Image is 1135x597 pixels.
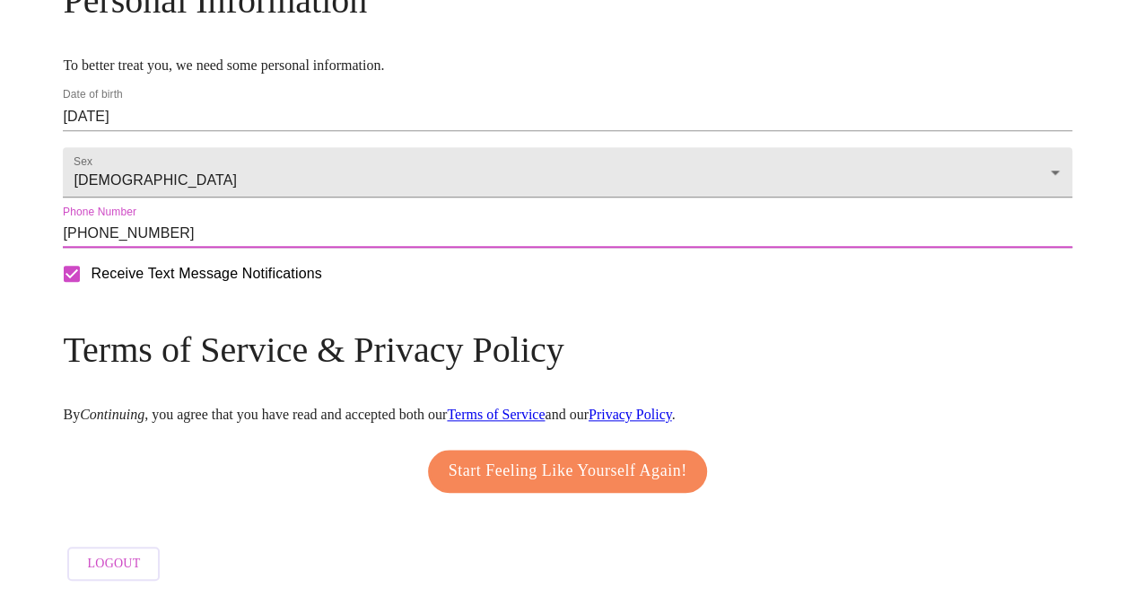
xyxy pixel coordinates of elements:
p: To better treat you, we need some personal information. [63,57,1071,74]
em: Continuing [80,407,144,422]
label: Date of birth [63,90,123,101]
span: Start Feeling Like Yourself Again! [449,457,687,486]
span: Logout [87,553,140,575]
a: Terms of Service [447,407,545,422]
h3: Terms of Service & Privacy Policy [63,329,1071,371]
span: Receive Text Message Notifications [91,263,321,285]
p: By , you agree that you have read and accepted both our and our . [63,407,1071,423]
div: [DEMOGRAPHIC_DATA] [63,147,1071,198]
a: Privacy Policy [589,407,672,422]
label: Phone Number [63,206,136,217]
button: Logout [67,547,160,582]
button: Start Feeling Like Yourself Again! [428,450,708,493]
